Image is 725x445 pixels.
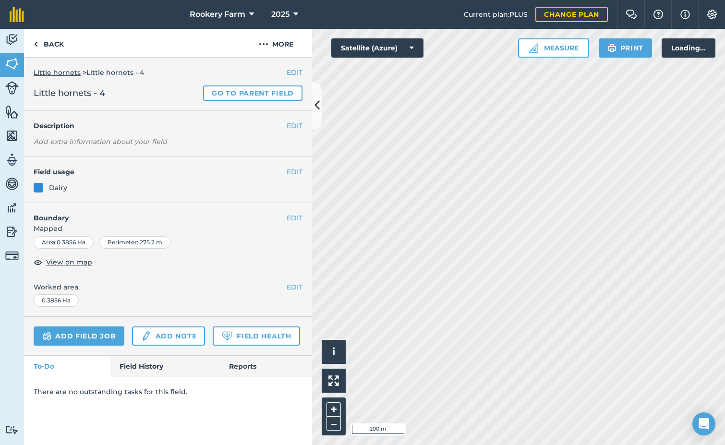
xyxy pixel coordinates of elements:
img: Two speech bubbles overlapping with the left bubble in the forefront [626,10,637,19]
img: svg+xml;base64,PHN2ZyB4bWxucz0iaHR0cDovL3d3dy53My5vcmcvMjAwMC9zdmciIHdpZHRoPSI1NiIgaGVpZ2h0PSI2MC... [5,105,19,119]
span: View on map [46,257,92,267]
div: > Little hornets - 4 [34,67,302,78]
a: Go to parent field [203,85,302,101]
img: svg+xml;base64,PD94bWwgdmVyc2lvbj0iMS4wIiBlbmNvZGluZz0idXRmLTgiPz4KPCEtLSBHZW5lcmF0b3I6IEFkb2JlIE... [5,177,19,191]
button: More [240,29,312,57]
span: Current plan : PLUS [464,9,528,20]
div: 0.3856 Ha [34,294,79,307]
div: Loading... [662,38,715,58]
img: svg+xml;base64,PHN2ZyB4bWxucz0iaHR0cDovL3d3dy53My5vcmcvMjAwMC9zdmciIHdpZHRoPSIyMCIgaGVpZ2h0PSIyNC... [259,38,268,50]
button: i [322,340,346,364]
img: svg+xml;base64,PHN2ZyB4bWxucz0iaHR0cDovL3d3dy53My5vcmcvMjAwMC9zdmciIHdpZHRoPSI5IiBoZWlnaHQ9IjI0Ii... [34,38,38,50]
img: A question mark icon [652,10,664,19]
a: Reports [219,356,312,377]
button: + [326,402,341,417]
em: Add extra information about your field [34,137,167,146]
button: EDIT [287,282,302,292]
button: View on map [34,256,92,268]
img: A cog icon [706,10,718,19]
button: Satellite (Azure) [331,38,423,58]
button: EDIT [287,67,302,78]
a: To-Do [24,356,110,377]
img: Four arrows, one pointing top left, one top right, one bottom right and the last bottom left [328,375,339,386]
img: fieldmargin Logo [10,7,24,22]
img: Ruler icon [529,43,538,53]
a: Change plan [535,7,608,22]
img: svg+xml;base64,PD94bWwgdmVyc2lvbj0iMS4wIiBlbmNvZGluZz0idXRmLTgiPz4KPCEtLSBHZW5lcmF0b3I6IEFkb2JlIE... [5,153,19,167]
a: Add note [132,326,205,346]
span: Worked area [34,282,302,292]
span: i [332,346,335,358]
div: Open Intercom Messenger [692,412,715,435]
img: svg+xml;base64,PD94bWwgdmVyc2lvbj0iMS4wIiBlbmNvZGluZz0idXRmLTgiPz4KPCEtLSBHZW5lcmF0b3I6IEFkb2JlIE... [5,33,19,47]
img: svg+xml;base64,PD94bWwgdmVyc2lvbj0iMS4wIiBlbmNvZGluZz0idXRmLTgiPz4KPCEtLSBHZW5lcmF0b3I6IEFkb2JlIE... [5,425,19,434]
div: Area : 0.3856 Ha [34,236,94,249]
p: There are no outstanding tasks for this field. [34,386,302,397]
img: svg+xml;base64,PD94bWwgdmVyc2lvbj0iMS4wIiBlbmNvZGluZz0idXRmLTgiPz4KPCEtLSBHZW5lcmF0b3I6IEFkb2JlIE... [42,330,51,342]
img: svg+xml;base64,PHN2ZyB4bWxucz0iaHR0cDovL3d3dy53My5vcmcvMjAwMC9zdmciIHdpZHRoPSI1NiIgaGVpZ2h0PSI2MC... [5,129,19,143]
button: EDIT [287,120,302,131]
h4: Boundary [24,203,287,223]
img: svg+xml;base64,PD94bWwgdmVyc2lvbj0iMS4wIiBlbmNvZGluZz0idXRmLTgiPz4KPCEtLSBHZW5lcmF0b3I6IEFkb2JlIE... [5,201,19,215]
img: svg+xml;base64,PHN2ZyB4bWxucz0iaHR0cDovL3d3dy53My5vcmcvMjAwMC9zdmciIHdpZHRoPSIxNyIgaGVpZ2h0PSIxNy... [680,9,690,20]
img: svg+xml;base64,PD94bWwgdmVyc2lvbj0iMS4wIiBlbmNvZGluZz0idXRmLTgiPz4KPCEtLSBHZW5lcmF0b3I6IEFkb2JlIE... [5,249,19,263]
span: Rookery Farm [190,9,245,20]
h4: Field usage [34,167,287,177]
button: Print [599,38,652,58]
span: Little hornets - 4 [34,86,105,100]
img: svg+xml;base64,PHN2ZyB4bWxucz0iaHR0cDovL3d3dy53My5vcmcvMjAwMC9zdmciIHdpZHRoPSIxOCIgaGVpZ2h0PSIyNC... [34,256,42,268]
img: svg+xml;base64,PD94bWwgdmVyc2lvbj0iMS4wIiBlbmNvZGluZz0idXRmLTgiPz4KPCEtLSBHZW5lcmF0b3I6IEFkb2JlIE... [141,330,151,342]
img: svg+xml;base64,PD94bWwgdmVyc2lvbj0iMS4wIiBlbmNvZGluZz0idXRmLTgiPz4KPCEtLSBHZW5lcmF0b3I6IEFkb2JlIE... [5,225,19,239]
img: svg+xml;base64,PD94bWwgdmVyc2lvbj0iMS4wIiBlbmNvZGluZz0idXRmLTgiPz4KPCEtLSBHZW5lcmF0b3I6IEFkb2JlIE... [5,81,19,95]
img: svg+xml;base64,PHN2ZyB4bWxucz0iaHR0cDovL3d3dy53My5vcmcvMjAwMC9zdmciIHdpZHRoPSI1NiIgaGVpZ2h0PSI2MC... [5,57,19,71]
a: Field Health [213,326,300,346]
div: Dairy [49,182,67,193]
button: – [326,417,341,431]
h4: Description [34,120,302,131]
a: Add field job [34,326,124,346]
button: Measure [518,38,589,58]
img: svg+xml;base64,PHN2ZyB4bWxucz0iaHR0cDovL3d3dy53My5vcmcvMjAwMC9zdmciIHdpZHRoPSIxOSIgaGVpZ2h0PSIyNC... [607,42,616,54]
span: Mapped [24,223,312,234]
a: Little hornets [34,68,81,77]
div: Perimeter : 275.2 m [99,236,170,249]
a: Back [24,29,73,57]
span: 2025 [271,9,290,20]
button: EDIT [287,213,302,223]
button: EDIT [287,167,302,177]
a: Field History [110,356,219,377]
